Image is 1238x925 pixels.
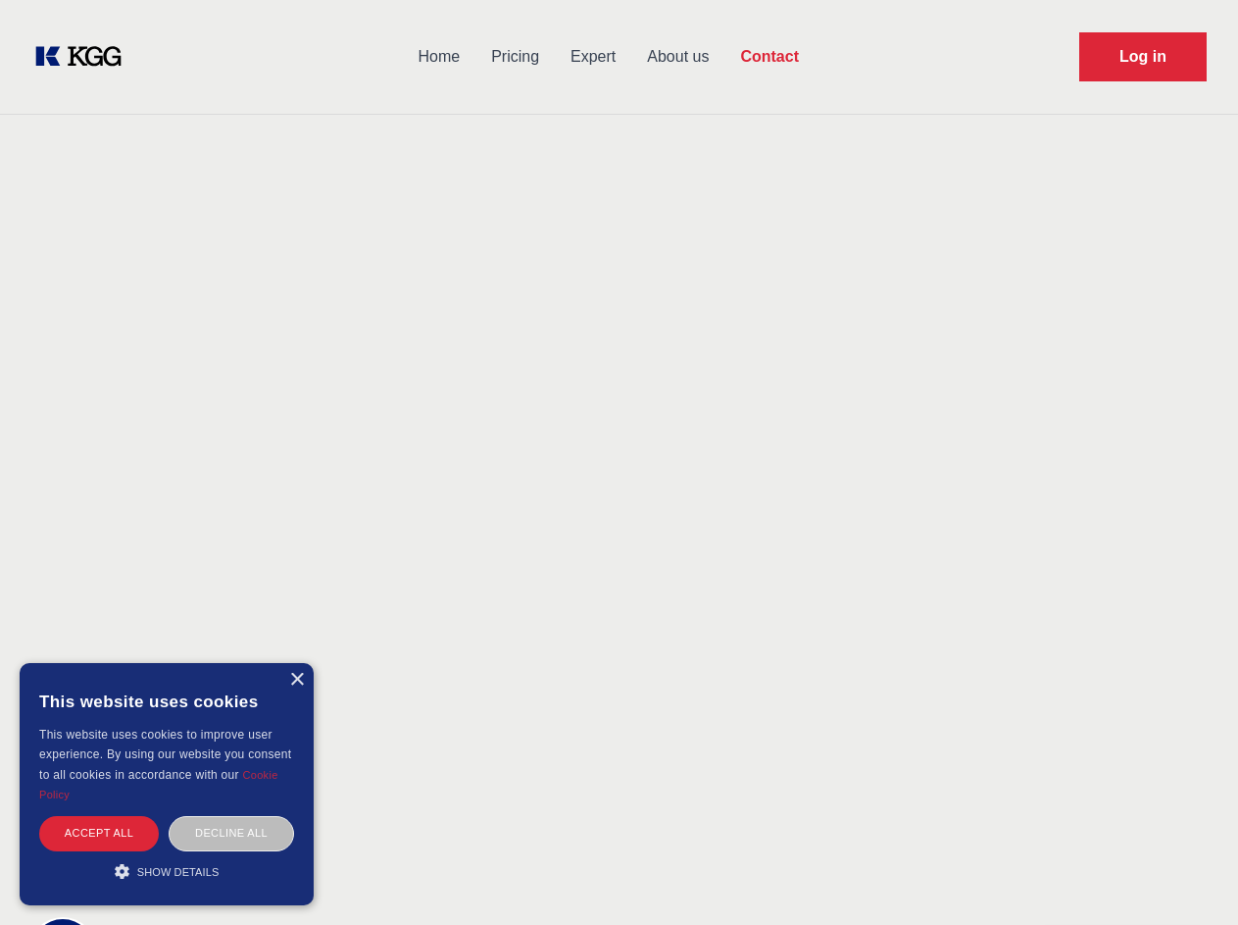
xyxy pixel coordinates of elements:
a: Pricing [475,31,555,82]
span: Show details [137,866,220,878]
a: About us [631,31,724,82]
div: Close [289,673,304,688]
div: This website uses cookies [39,678,294,725]
a: Expert [555,31,631,82]
a: KOL Knowledge Platform: Talk to Key External Experts (KEE) [31,41,137,73]
a: Cookie Policy [39,769,278,800]
div: Show details [39,861,294,881]
div: Decline all [169,816,294,850]
iframe: Chat Widget [1140,831,1238,925]
a: Home [402,31,475,82]
span: This website uses cookies to improve user experience. By using our website you consent to all coo... [39,728,291,782]
div: Accept all [39,816,159,850]
a: Request Demo [1079,32,1207,81]
a: Contact [724,31,815,82]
